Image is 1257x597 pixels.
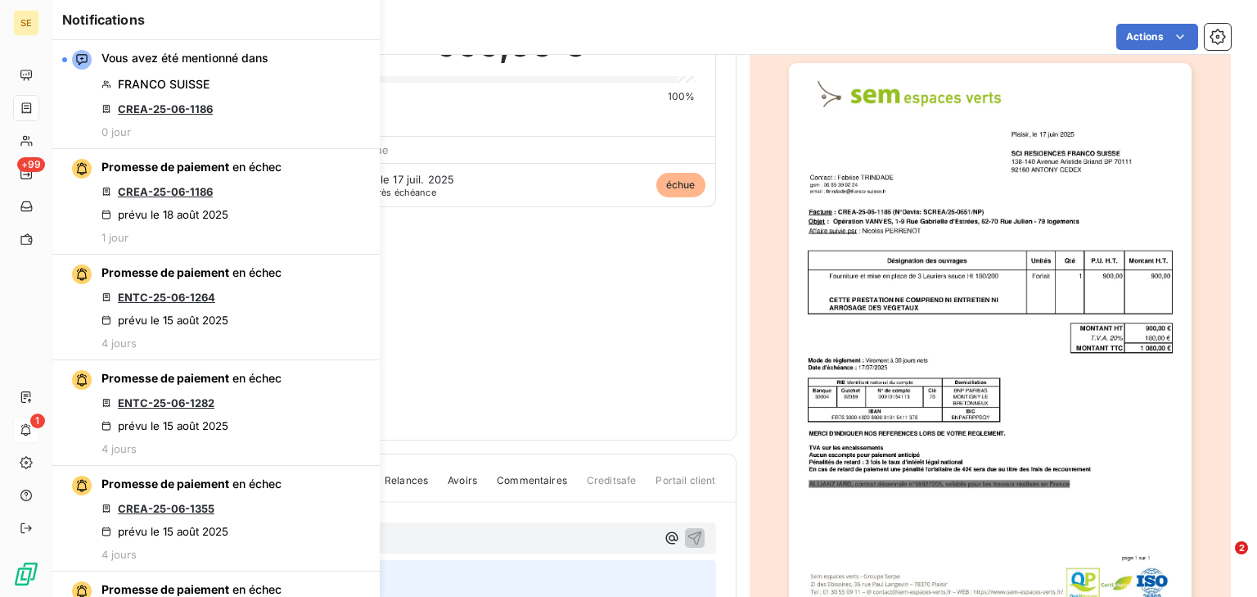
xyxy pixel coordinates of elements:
[1201,541,1241,581] iframe: Intercom live chat
[1116,24,1198,50] button: Actions
[101,371,229,385] span: Promesse de paiement
[656,473,715,501] span: Portail client
[587,473,637,501] span: Creditsafe
[118,291,215,304] a: ENTC-25-06-1264
[668,89,696,104] span: 100%
[101,477,229,491] span: Promesse de paiement
[497,473,567,501] span: Commentaires
[101,160,229,174] span: Promesse de paiement
[17,157,45,172] span: +99
[101,525,228,538] div: prévu le 15 août 2025
[101,231,128,244] span: 1 jour
[656,173,705,197] span: échue
[118,185,213,198] a: CREA-25-06-1186
[52,40,380,149] button: Vous avez été mentionné dansFRANCO SUISSECREA-25-06-11860 jour
[118,502,214,515] a: CREA-25-06-1355
[232,582,282,596] span: en échec
[1235,541,1248,554] span: 2
[13,10,39,36] div: SE
[345,188,436,197] span: après échéance
[101,208,228,221] div: prévu le 18 août 2025
[52,360,380,466] button: Promesse de paiement en échecENTC-25-06-1282prévu le 15 août 20254 jours
[232,160,282,174] span: en échec
[232,371,282,385] span: en échec
[101,265,229,279] span: Promesse de paiement
[385,473,428,501] span: Relances
[101,125,131,138] span: 0 jour
[101,419,228,432] div: prévu le 15 août 2025
[118,102,213,115] a: CREA-25-06-1186
[101,442,137,455] span: 4 jours
[118,396,214,409] a: ENTC-25-06-1282
[101,337,137,350] span: 4 jours
[232,265,282,279] span: en échec
[13,561,39,587] img: Logo LeanPay
[52,255,380,360] button: Promesse de paiement en échecENTC-25-06-1264prévu le 15 août 20254 jours
[101,314,228,327] div: prévu le 15 août 2025
[345,173,454,186] span: Échue le 17 juil. 2025
[232,477,282,491] span: en échec
[118,76,209,93] span: FRANCO SUISSE
[13,161,38,187] a: +99
[52,149,380,255] button: Promesse de paiement en échecCREA-25-06-1186prévu le 18 août 20251 jour
[52,466,380,572] button: Promesse de paiement en échecCREA-25-06-1355prévu le 15 août 20254 jours
[30,414,45,428] span: 1
[101,582,229,596] span: Promesse de paiement
[101,50,268,66] span: Vous avez été mentionné dans
[62,10,370,29] h6: Notifications
[448,473,477,501] span: Avoirs
[101,548,137,561] span: 4 jours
